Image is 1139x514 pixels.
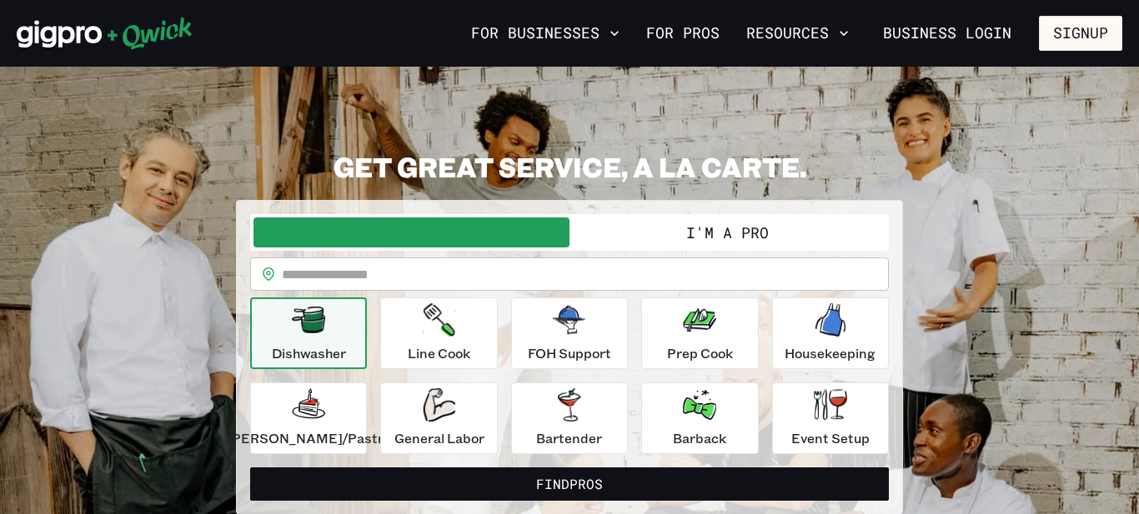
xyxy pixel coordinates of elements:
[673,428,726,448] p: Barback
[569,217,886,247] button: I'm a Pro
[536,428,602,448] p: Bartender
[740,19,856,47] button: Resources
[236,150,903,183] h2: GET GREAT SERVICE, A LA CARTE.
[250,382,367,454] button: [PERSON_NAME]/Pastry
[380,297,497,369] button: Line Cook
[869,16,1026,51] a: Business Login
[528,343,611,363] p: FOH Support
[250,297,367,369] button: Dishwasher
[1039,16,1122,51] button: Signup
[640,19,726,47] a: For Pros
[641,382,758,454] button: Barback
[772,297,889,369] button: Housekeeping
[272,343,346,363] p: Dishwasher
[250,467,889,501] button: FindPros
[772,382,889,454] button: Event Setup
[380,382,497,454] button: General Labor
[667,343,733,363] p: Prep Cook
[253,217,569,247] button: I'm a Business
[511,382,628,454] button: Bartender
[641,297,758,369] button: Prep Cook
[227,428,390,448] p: [PERSON_NAME]/Pastry
[408,343,470,363] p: Line Cook
[464,19,626,47] button: For Businesses
[394,428,484,448] p: General Labor
[785,343,876,363] p: Housekeeping
[511,297,628,369] button: FOH Support
[791,428,870,448] p: Event Setup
